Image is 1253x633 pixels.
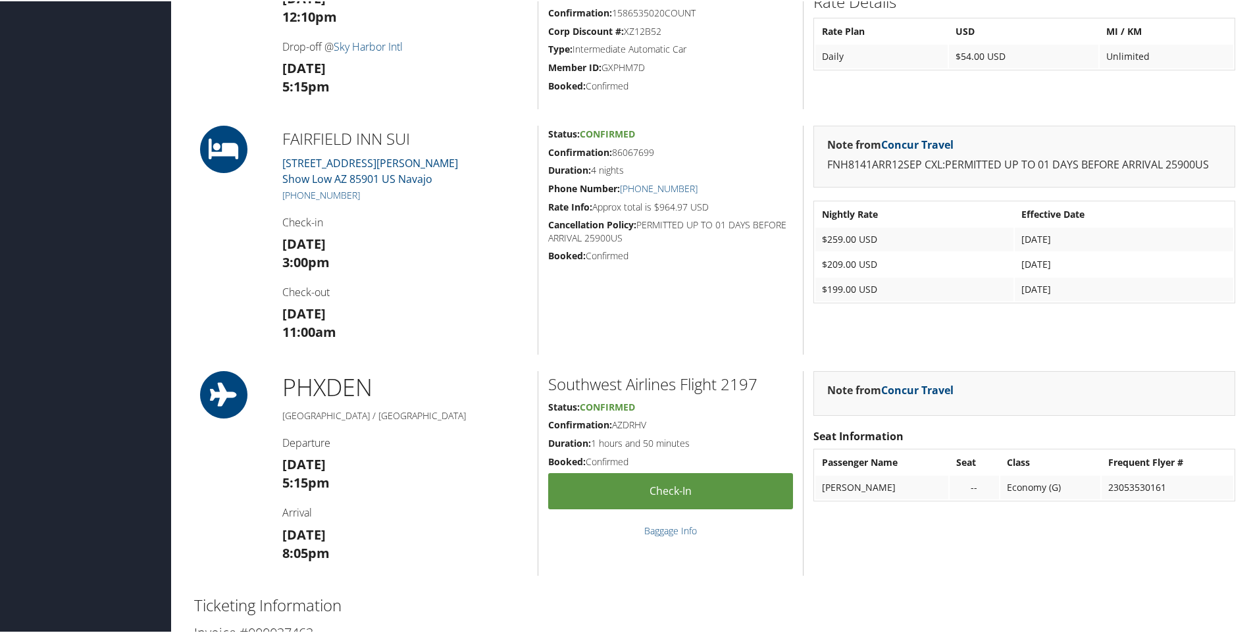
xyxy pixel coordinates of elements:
[644,523,697,536] a: Baggage Info
[282,472,330,490] strong: 5:15pm
[548,199,592,212] strong: Rate Info:
[956,480,992,492] div: --
[548,248,586,261] strong: Booked:
[282,504,528,519] h4: Arrival
[1015,251,1233,275] td: [DATE]
[548,436,591,448] strong: Duration:
[282,126,528,149] h2: FAIRFIELD INN SUI
[1100,43,1233,67] td: Unlimited
[548,454,586,467] strong: Booked:
[949,43,1098,67] td: $54.00 USD
[548,145,612,157] strong: Confirmation:
[548,163,793,176] h5: 4 nights
[548,60,793,73] h5: GXPHM7D
[548,417,793,430] h5: AZDRHV
[282,524,326,542] strong: [DATE]
[334,38,403,53] a: Sky Harbor Intl
[282,155,458,185] a: [STREET_ADDRESS][PERSON_NAME]Show Low AZ 85901 US Navajo
[815,201,1013,225] th: Nightly Rate
[1015,226,1233,250] td: [DATE]
[950,449,999,473] th: Seat
[548,217,793,243] h5: PERMITTED UP TO 01 DAYS BEFORE ARRIVAL 25900US
[282,322,336,340] strong: 11:00am
[1000,449,1100,473] th: Class
[1015,276,1233,300] td: [DATE]
[282,370,528,403] h1: PHX DEN
[827,155,1221,172] p: FNH8141ARR12SEP CXL:PERMITTED UP TO 01 DAYS BEFORE ARRIVAL 25900US
[548,454,793,467] h5: Confirmed
[815,474,948,498] td: [PERSON_NAME]
[881,382,954,396] a: Concur Travel
[548,78,586,91] strong: Booked:
[548,24,624,36] strong: Corp Discount #:
[548,41,793,55] h5: Intermediate Automatic Car
[881,136,954,151] a: Concur Travel
[548,472,793,508] a: Check-in
[282,454,326,472] strong: [DATE]
[548,145,793,158] h5: 86067699
[815,449,948,473] th: Passenger Name
[949,18,1098,42] th: USD
[548,436,793,449] h5: 1 hours and 50 minutes
[548,5,793,18] h5: 1586535020COUNT
[194,593,1235,615] h2: Ticketing Information
[1000,474,1100,498] td: Economy (G)
[282,58,326,76] strong: [DATE]
[282,284,528,298] h4: Check-out
[548,217,636,230] strong: Cancellation Policy:
[1015,201,1233,225] th: Effective Date
[827,382,954,396] strong: Note from
[548,248,793,261] h5: Confirmed
[580,399,635,412] span: Confirmed
[282,543,330,561] strong: 8:05pm
[815,43,948,67] td: Daily
[282,434,528,449] h4: Departure
[548,163,591,175] strong: Duration:
[815,276,1013,300] td: $199.00 USD
[815,251,1013,275] td: $209.00 USD
[548,60,601,72] strong: Member ID:
[815,226,1013,250] td: $259.00 USD
[548,78,793,91] h5: Confirmed
[548,41,573,54] strong: Type:
[282,252,330,270] strong: 3:00pm
[548,399,580,412] strong: Status:
[548,24,793,37] h5: XZ12B52
[548,181,620,193] strong: Phone Number:
[548,5,612,18] strong: Confirmation:
[548,417,612,430] strong: Confirmation:
[1102,449,1233,473] th: Frequent Flyer #
[282,214,528,228] h4: Check-in
[282,408,528,421] h5: [GEOGRAPHIC_DATA] / [GEOGRAPHIC_DATA]
[815,18,948,42] th: Rate Plan
[282,188,360,200] a: [PHONE_NUMBER]
[282,303,326,321] strong: [DATE]
[282,76,330,94] strong: 5:15pm
[548,126,580,139] strong: Status:
[827,136,954,151] strong: Note from
[1102,474,1233,498] td: 23053530161
[620,181,698,193] a: [PHONE_NUMBER]
[548,199,793,213] h5: Approx total is $964.97 USD
[282,234,326,251] strong: [DATE]
[548,372,793,394] h2: Southwest Airlines Flight 2197
[580,126,635,139] span: Confirmed
[1100,18,1233,42] th: MI / KM
[282,38,528,53] h4: Drop-off @
[813,428,904,442] strong: Seat Information
[282,7,337,24] strong: 12:10pm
